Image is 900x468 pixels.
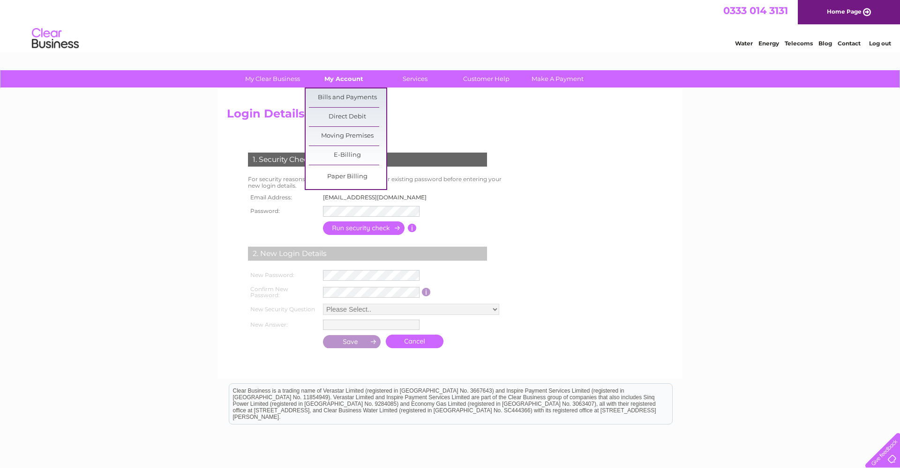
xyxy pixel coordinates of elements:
a: Blog [818,40,832,47]
a: Direct Debit [309,108,386,126]
a: Telecoms [785,40,813,47]
th: Confirm New Password: [246,283,321,302]
a: My Clear Business [234,70,311,88]
a: Bills and Payments [309,88,386,107]
div: 1. Security Check [248,153,487,167]
div: 2. New Login Details [248,247,487,261]
th: Password: [246,204,321,219]
a: Cancel [386,335,443,348]
img: logo.png [31,24,79,53]
a: My Account [305,70,382,88]
a: Paper Billing [309,168,386,186]
td: For security reasons you will need to re-enter your existing password before entering your new lo... [246,174,512,191]
a: Water [735,40,753,47]
th: New Answer: [246,317,321,332]
th: New Security Question [246,301,321,317]
th: New Password: [246,268,321,283]
input: Submit [323,335,381,348]
td: [EMAIL_ADDRESS][DOMAIN_NAME] [321,191,435,204]
a: 0333 014 3131 [723,5,788,16]
input: Information [422,288,431,296]
a: Moving Premises [309,127,386,146]
a: E-Billing [309,146,386,165]
a: Energy [758,40,779,47]
a: Services [376,70,454,88]
div: Clear Business is a trading name of Verastar Limited (registered in [GEOGRAPHIC_DATA] No. 3667643... [229,5,672,45]
th: Email Address: [246,191,321,204]
a: Make A Payment [519,70,596,88]
a: Customer Help [448,70,525,88]
input: Information [408,224,417,232]
a: Contact [838,40,861,47]
h2: Login Details [227,107,673,125]
a: Log out [869,40,891,47]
